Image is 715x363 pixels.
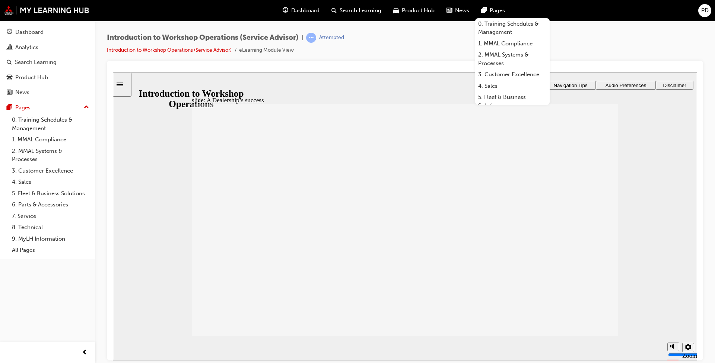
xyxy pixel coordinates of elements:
span: Introduction to Workshop Operations (Service Advisor) [107,33,299,42]
a: search-iconSearch Learning [325,3,387,18]
div: Attempted [319,34,344,41]
span: Dashboard [291,6,320,15]
a: guage-iconDashboard [277,3,325,18]
a: 5. Fleet & Business Solutions [475,91,550,111]
span: car-icon [393,6,399,15]
a: 2. MMAL Systems & Processes [475,49,550,69]
a: news-iconNews [441,3,475,18]
a: car-iconProduct Hub [387,3,441,18]
span: Search Learning [340,6,381,15]
a: 0. Training Schedules & Management [475,18,550,38]
span: PD [701,6,709,15]
span: search-icon [7,59,12,66]
span: Pages [490,6,505,15]
button: Pages [3,101,92,115]
a: 7. Service [9,211,92,222]
a: 1. MMAL Compliance [475,38,550,49]
span: pages-icon [7,105,12,111]
span: learningRecordVerb_ATTEMPT-icon [306,33,316,43]
span: up-icon [84,103,89,112]
button: Audio Preferences [483,8,543,17]
span: guage-icon [283,6,288,15]
a: 4. Sales [9,176,92,188]
div: News [15,88,29,97]
span: prev-icon [82,348,88,357]
div: Analytics [15,43,38,52]
span: chart-icon [7,44,12,51]
input: volume [555,279,603,285]
li: eLearning Module View [239,46,294,55]
div: Product Hub [15,73,48,82]
button: PD [698,4,711,17]
span: | [302,33,303,42]
span: pages-icon [481,6,487,15]
a: Analytics [3,41,92,54]
span: Navigation Tips [441,10,474,16]
span: Audio Preferences [493,10,534,16]
a: 0. Training Schedules & Management [9,114,92,134]
a: Dashboard [3,25,92,39]
span: news-icon [447,6,452,15]
a: 1. MMAL Compliance [9,134,92,145]
div: Search Learning [15,58,57,67]
a: 3. Customer Excellence [9,165,92,177]
div: Pages [15,103,31,112]
button: Settings [569,270,581,280]
img: mmal [4,6,89,15]
a: Introduction to Workshop Operations (Service Advisor) [107,47,232,53]
span: Disclaimer [550,10,573,16]
a: 8. Technical [9,222,92,233]
button: Mute (Ctrl+Alt+M) [554,270,566,279]
a: 2. MMAL Systems & Processes [9,145,92,165]
span: guage-icon [7,29,12,36]
a: 4. Sales [475,80,550,92]
a: Search Learning [3,55,92,69]
div: misc controls [551,264,581,288]
button: Navigation Tips [432,8,483,17]
a: Product Hub [3,71,92,84]
a: 5. Fleet & Business Solutions [9,188,92,199]
a: pages-iconPages [475,3,511,18]
a: 9. MyLH Information [9,233,92,245]
a: News [3,86,92,99]
span: car-icon [7,74,12,81]
span: News [455,6,469,15]
a: 6. Parts & Accessories [9,199,92,211]
span: search-icon [331,6,337,15]
button: Disclaimer [543,8,581,17]
a: 3. Customer Excellence [475,69,550,80]
button: DashboardAnalyticsSearch LearningProduct HubNews [3,24,92,101]
label: Zoom to fit [569,280,584,302]
span: news-icon [7,89,12,96]
div: Dashboard [15,28,44,36]
span: Product Hub [402,6,435,15]
a: All Pages [9,244,92,256]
